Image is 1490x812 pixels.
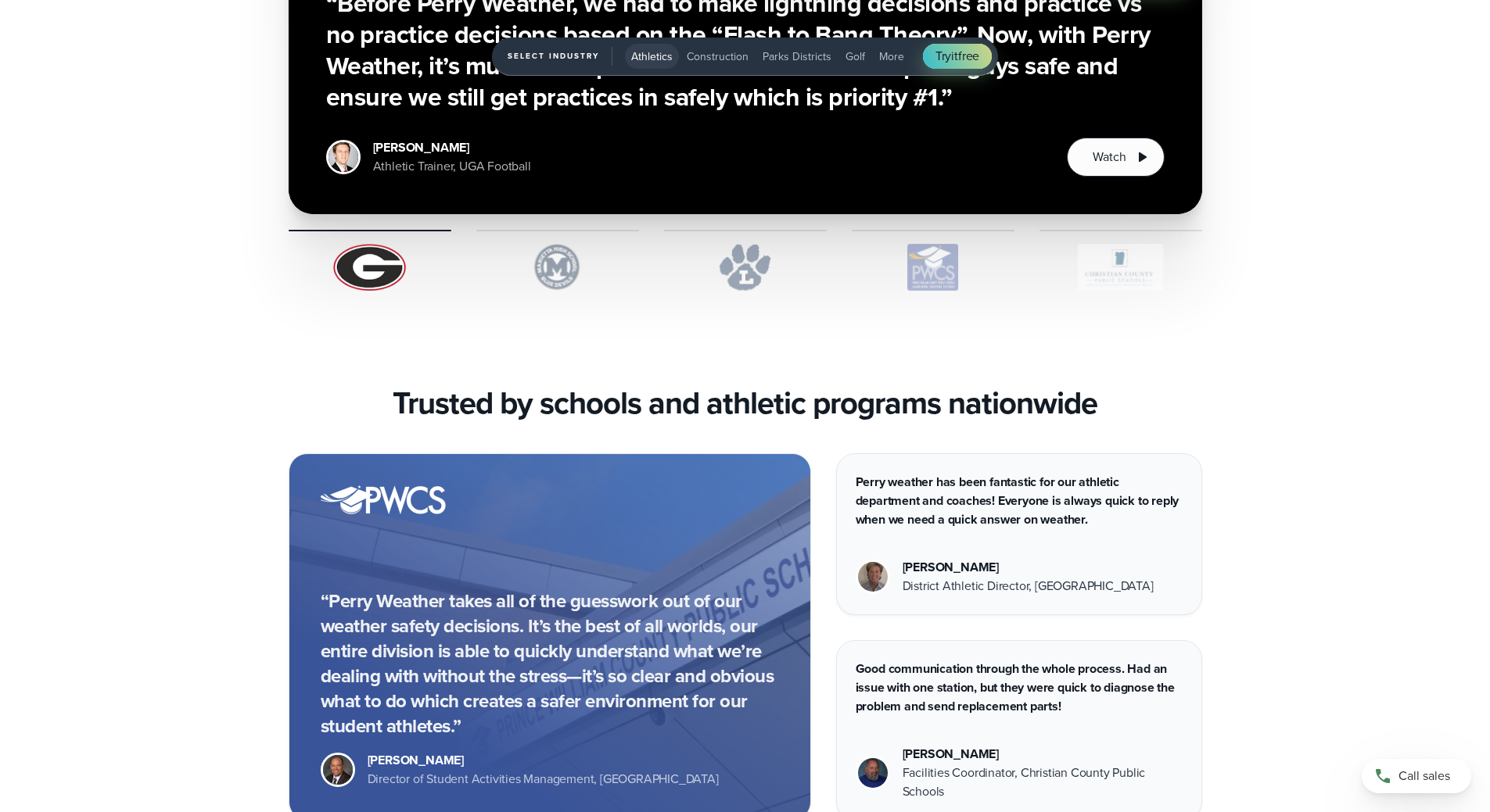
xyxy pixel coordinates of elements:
[903,558,1154,577] div: [PERSON_NAME]
[935,47,979,66] span: Try free
[1093,148,1126,166] span: Watch
[858,562,888,592] img: Vestavia Hills High School Headshot
[680,44,755,69] button: Construction
[856,473,1183,529] p: Perry weather has been fantastic for our athletic department and coaches! Everyone is always quic...
[951,47,958,65] span: it
[763,48,831,65] span: Parks Districts
[373,138,531,157] div: [PERSON_NAME]
[846,48,865,65] span: Golf
[476,244,639,291] img: Marietta-High-School.svg
[321,588,779,739] p: “Perry Weather takes all of the guesswork out of our weather safety decisions. It’s the best of a...
[903,745,1183,764] div: [PERSON_NAME]
[1398,767,1450,785] span: Call sales
[368,751,719,770] div: [PERSON_NAME]
[839,44,871,69] button: Golf
[1067,138,1164,177] button: Watch
[625,44,679,69] button: Athletics
[856,660,1183,716] p: Good communication through the whole process. Had an issue with one station, but they were quick ...
[879,48,904,65] span: More
[687,48,749,65] span: Construction
[631,48,673,65] span: Athletics
[368,770,719,789] div: Director of Student Activities Management, [GEOGRAPHIC_DATA]
[756,44,838,69] button: Parks Districts
[373,157,531,176] div: Athletic Trainer, UGA Football
[923,44,992,69] a: Tryitfree
[903,764,1183,801] div: Facilities Coordinator, Christian County Public Schools
[903,577,1154,596] div: District Athletic Director, [GEOGRAPHIC_DATA]
[858,758,888,788] img: Christian County Public Schools Headshot
[873,44,910,69] button: More
[393,385,1097,422] h3: Trusted by schools and athletic programs nationwide
[1362,759,1471,793] a: Call sales
[508,47,612,66] span: Select Industry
